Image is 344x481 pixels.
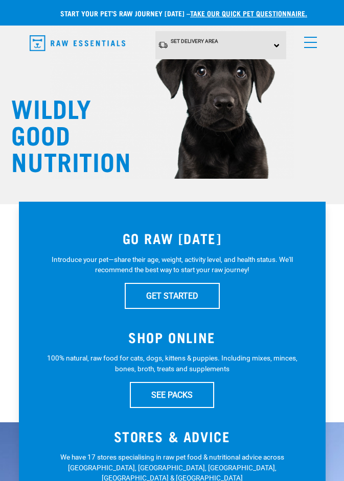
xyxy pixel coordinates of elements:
[39,329,305,345] h3: SHOP ONLINE
[190,11,307,15] a: take our quick pet questionnaire.
[39,428,305,444] h3: STORES & ADVICE
[299,31,317,49] a: menu
[158,41,168,49] img: van-moving.png
[171,38,218,44] span: Set Delivery Area
[11,94,113,174] h1: WILDLY GOOD NUTRITION
[125,283,220,308] a: GET STARTED
[30,35,125,51] img: Raw Essentials Logo
[39,230,305,246] h3: GO RAW [DATE]
[39,254,305,275] p: Introduce your pet—share their age, weight, activity level, and health status. We'll recommend th...
[130,382,214,407] a: SEE PACKS
[39,353,305,374] p: 100% natural, raw food for cats, dogs, kittens & puppies. Including mixes, minces, bones, broth, ...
